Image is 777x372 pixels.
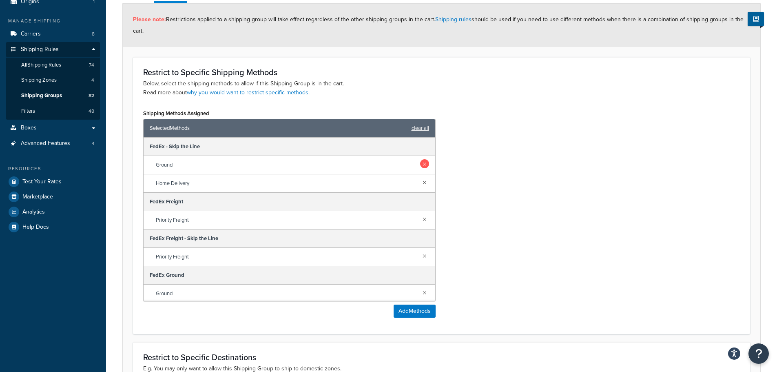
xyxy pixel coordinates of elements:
li: Advanced Features [6,136,100,151]
a: Shipping Rules [6,42,100,57]
div: FedEx Freight - Skip the Line [144,229,435,248]
a: Carriers8 [6,27,100,42]
span: Analytics [22,209,45,216]
a: why you would want to restrict specific methods [187,88,308,97]
a: clear all [412,123,429,134]
span: Shipping Zones [21,77,57,84]
span: 4 [92,140,95,147]
span: Ground [156,159,416,171]
span: Priority Freight [156,214,416,226]
span: 8 [92,31,95,38]
a: Boxes [6,120,100,136]
strong: Please note: [133,15,166,24]
span: 4 [91,77,94,84]
span: 82 [89,92,94,99]
div: Resources [6,165,100,172]
span: Help Docs [22,224,49,231]
span: Test Your Rates [22,178,62,185]
a: Advanced Features4 [6,136,100,151]
span: Boxes [21,125,37,131]
span: 74 [89,62,94,69]
a: Analytics [6,205,100,219]
span: Shipping Groups [21,92,62,99]
span: All Shipping Rules [21,62,61,69]
a: Filters48 [6,104,100,119]
span: Home Delivery [156,178,416,189]
a: Help Docs [6,220,100,234]
span: Marketplace [22,194,53,200]
div: FedEx Ground [144,266,435,285]
a: Test Your Rates [6,174,100,189]
p: Below, select the shipping methods to allow if this Shipping Group is in the cart. Read more about . [143,79,740,97]
li: Shipping Zones [6,73,100,88]
span: Selected Methods [150,123,407,134]
span: 48 [89,108,94,115]
li: Shipping Rules [6,42,100,120]
span: Filters [21,108,35,115]
span: Restrictions applied to a shipping group will take effect regardless of the other shipping groups... [133,15,744,35]
div: FedEx Freight [144,193,435,211]
h3: Restrict to Specific Destinations [143,353,740,362]
a: Marketplace [6,189,100,204]
li: Shipping Groups [6,88,100,103]
span: Advanced Features [21,140,70,147]
span: Ground [156,288,416,299]
span: Priority Freight [156,251,416,263]
span: Carriers [21,31,41,38]
label: Shipping Methods Assigned [143,110,209,116]
div: Manage Shipping [6,18,100,25]
a: Shipping Groups82 [6,88,100,103]
button: AddMethods [394,305,436,318]
div: FedEx - Skip the Line [144,138,435,156]
button: Show Help Docs [748,12,764,26]
a: Shipping Zones4 [6,73,100,88]
button: Open Resource Center [748,343,769,364]
li: Filters [6,104,100,119]
a: AllShipping Rules74 [6,58,100,73]
li: Carriers [6,27,100,42]
h3: Restrict to Specific Shipping Methods [143,68,740,77]
a: Shipping rules [435,15,472,24]
span: Shipping Rules [21,46,59,53]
